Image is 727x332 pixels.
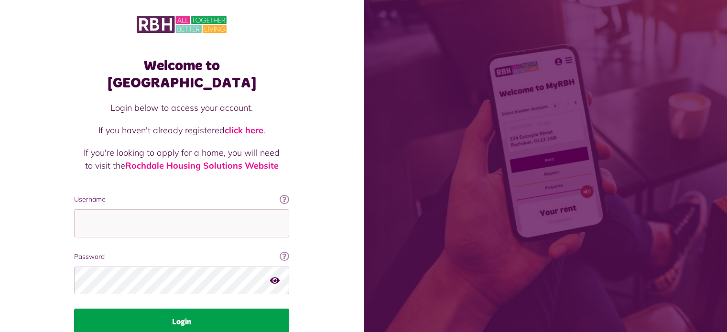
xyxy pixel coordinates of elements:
a: Rochdale Housing Solutions Website [125,160,279,171]
p: Login below to access your account. [84,101,280,114]
h1: Welcome to [GEOGRAPHIC_DATA] [74,57,289,92]
p: If you're looking to apply for a home, you will need to visit the [84,146,280,172]
p: If you haven't already registered . [84,124,280,137]
img: MyRBH [137,14,227,34]
label: Password [74,252,289,262]
label: Username [74,194,289,204]
a: click here [225,125,263,136]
